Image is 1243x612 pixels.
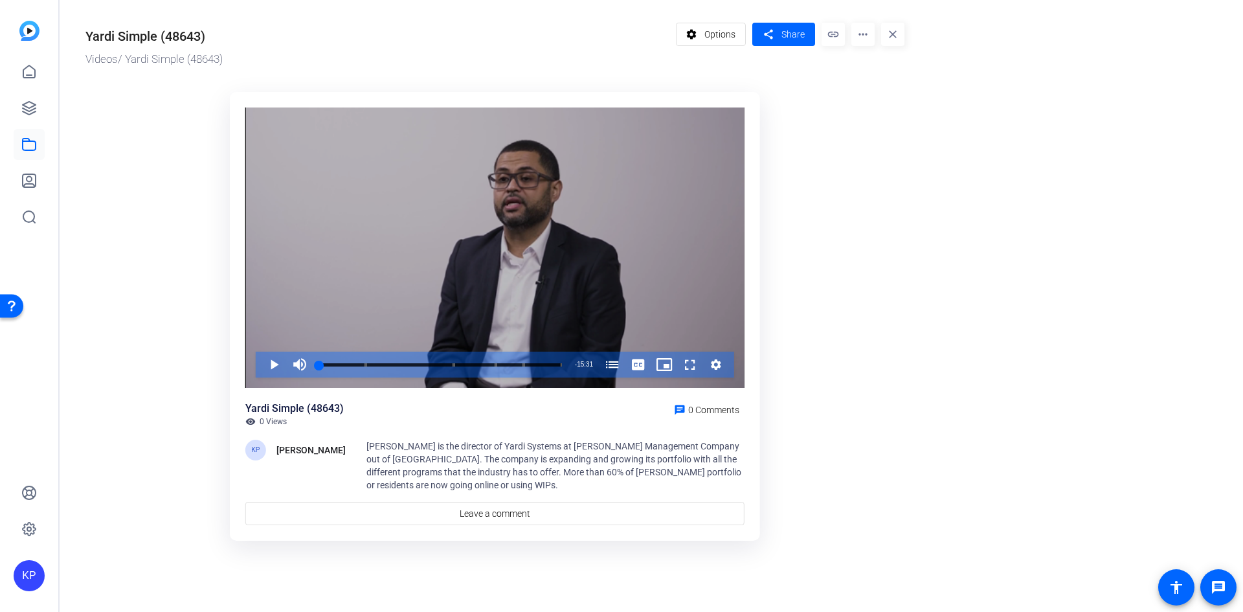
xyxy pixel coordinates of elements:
div: [PERSON_NAME] [276,442,346,458]
mat-icon: settings [684,22,700,47]
button: Fullscreen [677,352,703,378]
span: Leave a comment [460,507,530,521]
mat-icon: message [1211,580,1226,595]
span: - [575,361,577,368]
button: Mute [287,352,313,378]
a: Leave a comment [245,502,745,525]
span: Options [704,22,735,47]
div: Yardi Simple (48643) [85,27,205,46]
button: Captions [625,352,651,378]
span: 0 Comments [688,405,739,415]
span: Share [781,28,805,41]
mat-icon: link [822,23,845,46]
mat-icon: more_horiz [851,23,875,46]
button: Picture-in-Picture [651,352,677,378]
div: Yardi Simple (48643) [245,401,344,416]
span: 15:31 [577,361,593,368]
button: Options [676,23,746,46]
button: Share [752,23,815,46]
mat-icon: visibility [245,416,256,427]
span: 0 Views [260,416,287,427]
div: Video Player [245,108,745,389]
mat-icon: share [760,26,776,43]
button: Play [261,352,287,378]
div: Progress Bar [319,363,562,367]
a: 0 Comments [669,401,745,416]
a: Videos [85,52,118,65]
div: / Yardi Simple (48643) [85,51,669,68]
span: [PERSON_NAME] is the director of Yardi Systems at [PERSON_NAME] Management Company out of [GEOGRA... [366,441,741,490]
div: KP [14,560,45,591]
img: blue-gradient.svg [19,21,39,41]
div: KP [245,440,266,460]
mat-icon: chat [674,404,686,416]
mat-icon: accessibility [1169,580,1184,595]
mat-icon: close [881,23,904,46]
button: Chapters [599,352,625,378]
